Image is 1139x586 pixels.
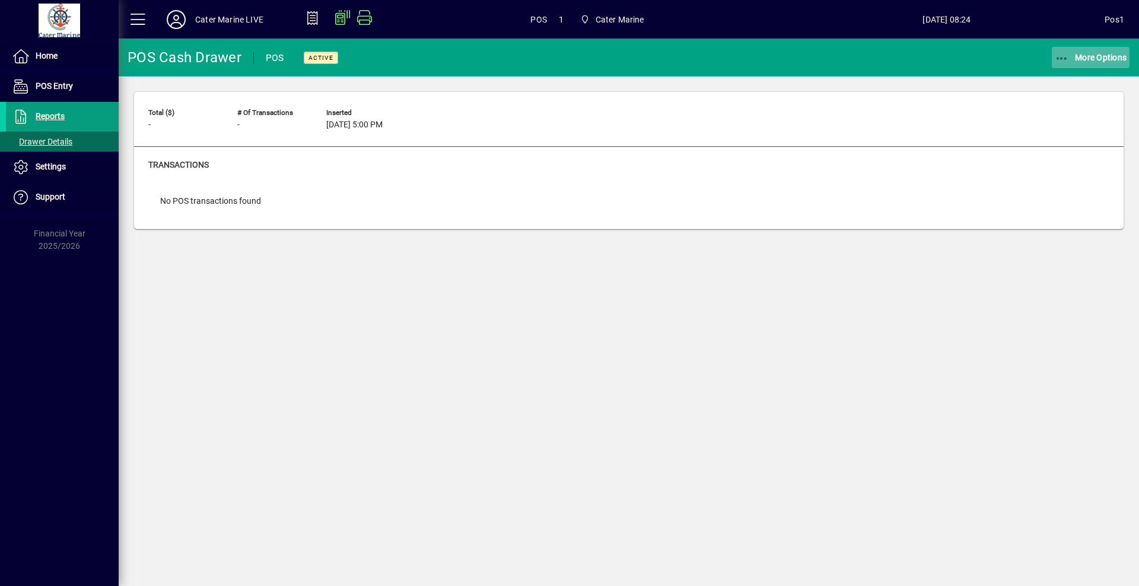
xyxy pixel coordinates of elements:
[148,120,151,130] span: -
[1105,10,1124,29] div: Pos1
[266,49,284,68] div: POS
[559,10,564,29] span: 1
[326,120,383,130] span: [DATE] 5:00 PM
[36,111,65,121] span: Reports
[6,41,119,71] a: Home
[789,10,1105,29] span: [DATE] 08:24
[6,72,119,101] a: POS Entry
[6,182,119,212] a: Support
[36,81,73,91] span: POS Entry
[157,9,195,30] button: Profile
[1052,47,1130,68] button: More Options
[6,152,119,182] a: Settings
[308,54,333,62] span: Active
[1055,53,1127,62] span: More Options
[148,109,219,117] span: Total ($)
[195,10,263,29] div: Cater Marine LIVE
[148,183,273,219] div: No POS transactions found
[36,162,66,171] span: Settings
[237,120,240,130] span: -
[530,10,547,29] span: POS
[36,51,58,60] span: Home
[12,137,72,146] span: Drawer Details
[596,10,644,29] span: Cater Marine
[148,160,209,169] span: Transactions
[128,48,241,67] div: POS Cash Drawer
[575,9,649,30] span: Cater Marine
[36,192,65,201] span: Support
[6,132,119,152] a: Drawer Details
[326,109,397,117] span: Inserted
[237,109,308,117] span: # of Transactions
